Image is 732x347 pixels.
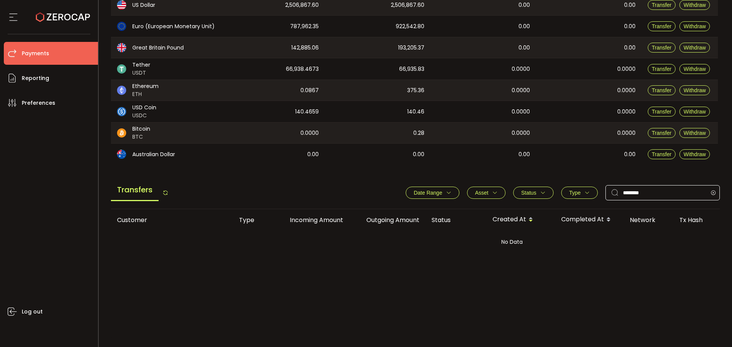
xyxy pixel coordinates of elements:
[406,187,459,199] button: Date Range
[307,150,319,159] span: 0.00
[518,150,530,159] span: 0.00
[22,306,43,317] span: Log out
[652,23,672,29] span: Transfer
[624,43,636,52] span: 0.00
[475,190,488,196] span: Asset
[652,87,672,93] span: Transfer
[22,48,49,59] span: Payments
[132,133,150,141] span: BTC
[132,90,159,98] span: ETH
[398,43,424,52] span: 193,205.37
[512,65,530,74] span: 0.0000
[652,109,672,115] span: Transfer
[684,66,706,72] span: Withdraw
[290,22,319,31] span: 787,962.35
[467,187,506,199] button: Asset
[684,151,706,157] span: Withdraw
[648,128,676,138] button: Transfer
[132,69,150,77] span: USDT
[132,112,156,120] span: USDC
[407,86,424,95] span: 375.36
[132,104,156,112] span: USD Coin
[132,150,175,158] span: Australian Dollar
[233,216,273,224] div: Type
[286,65,319,74] span: 66,938.4673
[679,107,710,117] button: Withdraw
[273,216,349,224] div: Incoming Amount
[652,151,672,157] span: Transfer
[684,23,706,29] span: Withdraw
[555,213,624,226] div: Completed At
[486,213,555,226] div: Created At
[679,128,710,138] button: Withdraw
[132,125,150,133] span: Bitcoin
[117,64,126,74] img: usdt_portfolio.svg
[617,129,636,138] span: 0.0000
[679,64,710,74] button: Withdraw
[684,2,706,8] span: Withdraw
[132,44,184,52] span: Great Britain Pound
[617,107,636,116] span: 0.0000
[117,22,126,31] img: eur_portfolio.svg
[349,216,425,224] div: Outgoing Amount
[624,216,673,224] div: Network
[518,22,530,31] span: 0.00
[684,45,706,51] span: Withdraw
[117,0,126,10] img: usd_portfolio.svg
[684,109,706,115] span: Withdraw
[132,22,215,30] span: Euro (European Monetary Unit)
[111,179,159,201] span: Transfers
[648,64,676,74] button: Transfer
[648,43,676,53] button: Transfer
[295,107,319,116] span: 140.4659
[648,85,676,95] button: Transfer
[132,82,159,90] span: Ethereum
[617,65,636,74] span: 0.0000
[624,22,636,31] span: 0.00
[617,86,636,95] span: 0.0000
[684,87,706,93] span: Withdraw
[569,190,581,196] span: Type
[624,150,636,159] span: 0.00
[399,65,424,74] span: 66,935.83
[414,190,442,196] span: Date Range
[291,43,319,52] span: 142,885.06
[624,1,636,10] span: 0.00
[512,107,530,116] span: 0.0000
[648,149,676,159] button: Transfer
[652,130,672,136] span: Transfer
[684,130,706,136] span: Withdraw
[300,86,319,95] span: 0.0867
[117,86,126,95] img: eth_portfolio.svg
[391,1,424,10] span: 2,506,867.60
[413,129,424,138] span: 0.28
[518,1,530,10] span: 0.00
[396,22,424,31] span: 922,542.80
[643,265,732,347] iframe: Chat Widget
[518,43,530,52] span: 0.00
[679,85,710,95] button: Withdraw
[117,128,126,138] img: btc_portfolio.svg
[679,43,710,53] button: Withdraw
[648,21,676,31] button: Transfer
[407,107,424,116] span: 140.46
[132,1,155,9] span: US Dollar
[413,150,424,159] span: 0.00
[117,150,126,159] img: aud_portfolio.svg
[117,107,126,116] img: usdc_portfolio.svg
[652,45,672,51] span: Transfer
[512,129,530,138] span: 0.0000
[652,2,672,8] span: Transfer
[22,73,49,84] span: Reporting
[300,129,319,138] span: 0.0000
[285,1,319,10] span: 2,506,867.60
[521,190,536,196] span: Status
[117,43,126,52] img: gbp_portfolio.svg
[648,107,676,117] button: Transfer
[513,187,554,199] button: Status
[132,61,150,69] span: Tether
[512,86,530,95] span: 0.0000
[111,216,233,224] div: Customer
[425,216,486,224] div: Status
